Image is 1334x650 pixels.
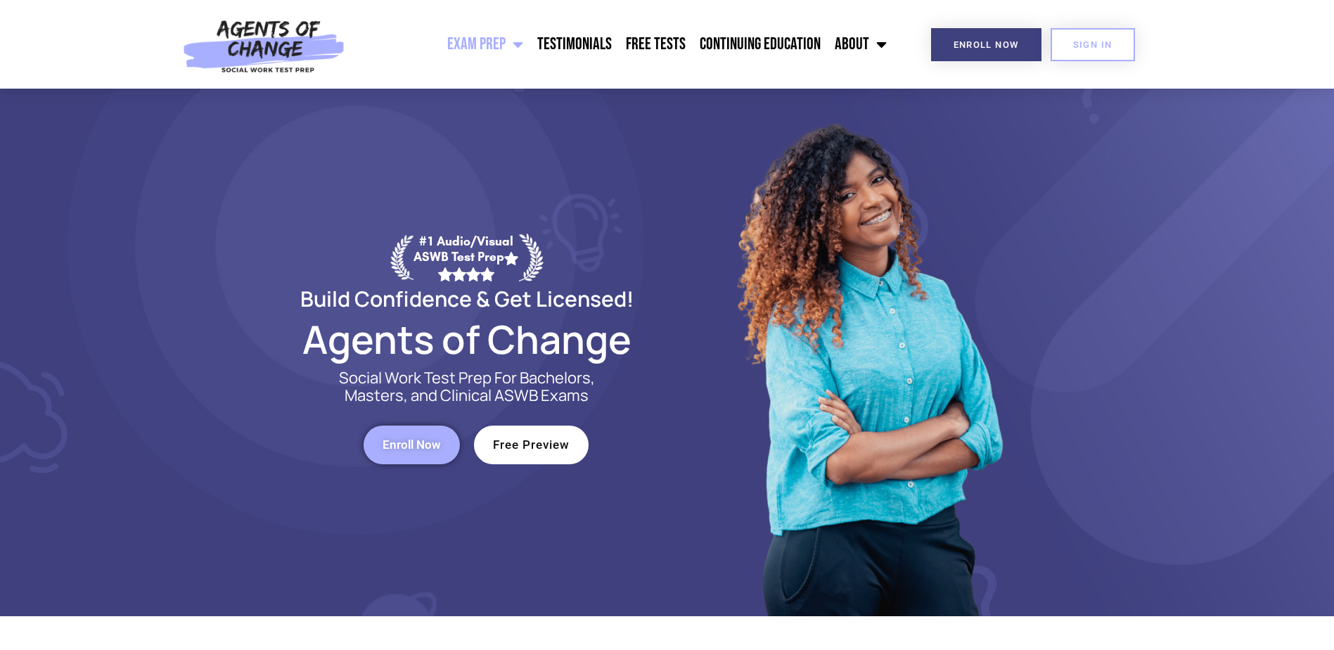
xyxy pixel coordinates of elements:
span: Enroll Now [383,439,441,451]
div: #1 Audio/Visual ASWB Test Prep [413,234,519,281]
span: SIGN IN [1073,40,1112,49]
span: Enroll Now [954,40,1019,49]
a: Free Tests [619,27,693,62]
a: Enroll Now [364,426,460,464]
a: Free Preview [474,426,589,464]
a: About [828,27,894,62]
h2: Build Confidence & Get Licensed! [267,288,667,309]
a: SIGN IN [1051,28,1135,61]
a: Exam Prep [440,27,530,62]
nav: Menu [352,27,894,62]
span: Free Preview [493,439,570,451]
a: Enroll Now [931,28,1041,61]
p: Social Work Test Prep For Bachelors, Masters, and Clinical ASWB Exams [323,369,611,404]
a: Testimonials [530,27,619,62]
h2: Agents of Change [267,323,667,355]
a: Continuing Education [693,27,828,62]
img: Website Image 1 (1) [727,89,1008,616]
